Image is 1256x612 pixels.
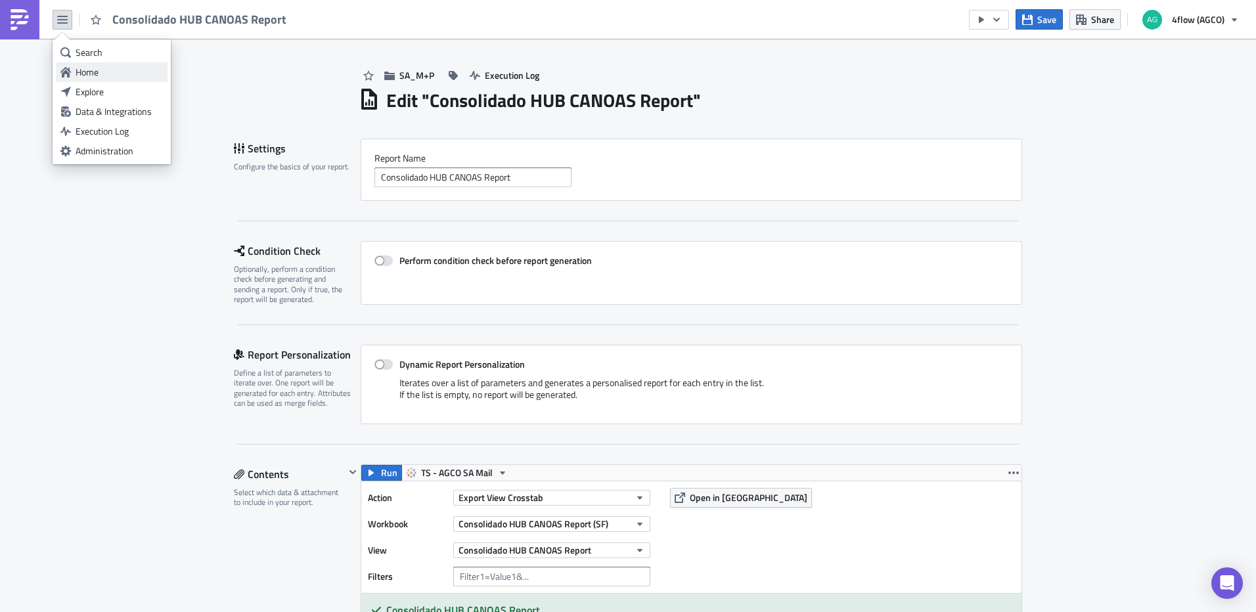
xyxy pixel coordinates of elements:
[381,465,397,481] span: Run
[76,125,163,138] div: Execution Log
[368,514,447,534] label: Workbook
[76,46,163,59] div: Search
[421,465,493,481] span: TS - AGCO SA Mail
[234,162,352,171] div: Configure the basics of your report.
[112,12,288,27] span: Consolidado HUB CANOAS Report
[463,65,546,85] button: Execution Log
[374,152,1008,164] label: Report Nam﻿e
[1141,9,1163,31] img: Avatar
[485,68,539,82] span: Execution Log
[1016,9,1063,30] button: Save
[690,491,807,504] span: Open in [GEOGRAPHIC_DATA]
[1037,12,1056,26] span: Save
[401,465,512,481] button: TS - AGCO SA Mail
[459,491,543,504] span: Export View Crosstab
[1091,12,1114,26] span: Share
[453,542,650,558] button: Consolidado HUB CANOAS Report
[399,357,525,371] strong: Dynamic Report Personalization
[345,464,361,480] button: Hide content
[374,377,1008,410] div: Iterates over a list of parameters and generates a personalised report for each entry in the list...
[234,368,352,408] div: Define a list of parameters to iterate over. One report will be generated for each entry. Attribu...
[76,66,163,79] div: Home
[368,488,447,508] label: Action
[234,241,361,261] div: Condition Check
[5,5,627,16] p: Encaminho anexo.
[368,567,447,586] label: Filters
[234,487,345,508] div: Select which data & attachment to include in your report.
[234,345,361,364] div: Report Personalization
[378,65,441,85] button: SA_M+P
[1211,567,1243,599] div: Open Intercom Messenger
[76,85,163,98] div: Explore
[453,490,650,506] button: Export View Crosstab
[9,9,30,30] img: PushMetrics
[386,89,701,112] h1: Edit " Consolidado HUB CANOAS Report "
[5,5,627,16] body: Rich Text Area. Press ALT-0 for help.
[76,144,163,158] div: Administration
[368,540,447,560] label: View
[234,264,352,305] div: Optionally, perform a condition check before generating and sending a report. Only if true, the r...
[399,253,592,267] strong: Perform condition check before report generation
[1134,5,1246,34] button: 4flow (AGCO)
[76,105,163,118] div: Data & Integrations
[361,465,402,481] button: Run
[453,516,650,532] button: Consolidado HUB CANOAS Report (SF)
[453,567,650,586] input: Filter1=Value1&...
[1172,12,1224,26] span: 4flow (AGCO)
[459,517,608,531] span: Consolidado HUB CANOAS Report (SF)
[1069,9,1121,30] button: Share
[234,464,345,484] div: Contents
[670,488,812,508] button: Open in [GEOGRAPHIC_DATA]
[459,543,591,557] span: Consolidado HUB CANOAS Report
[234,139,361,158] div: Settings
[399,68,434,82] span: SA_M+P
